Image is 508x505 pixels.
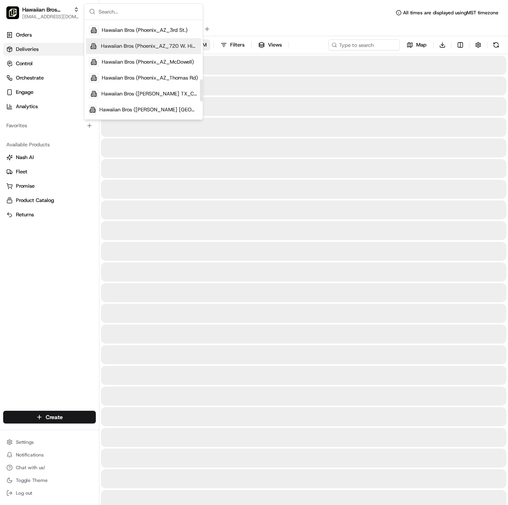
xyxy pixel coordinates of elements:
[16,490,32,496] span: Log out
[491,39,502,50] button: Refresh
[3,138,96,151] div: Available Products
[22,14,79,20] button: [EMAIL_ADDRESS][DOMAIN_NAME]
[67,116,74,122] div: 💻
[56,134,96,141] a: Powered byPylon
[16,103,38,110] span: Analytics
[16,60,33,67] span: Control
[3,488,96,499] button: Log out
[99,4,198,19] input: Search...
[101,90,198,97] span: Hawaiian Bros ([PERSON_NAME] TX_Coit)
[102,27,188,34] span: Hawaiian Bros (Phoenix_AZ_3rd St.)
[230,41,244,49] span: Filters
[16,115,61,123] span: Knowledge Base
[268,41,282,49] span: Views
[3,449,96,460] button: Notifications
[16,31,32,39] span: Orders
[3,411,96,423] button: Create
[16,464,45,471] span: Chat with us!
[16,477,48,484] span: Toggle Theme
[3,180,96,192] button: Promise
[84,20,203,120] div: Suggestions
[403,39,430,50] button: Map
[46,413,63,421] span: Create
[3,437,96,448] button: Settings
[6,197,93,204] a: Product Catalog
[16,89,33,96] span: Engage
[16,183,35,190] span: Promise
[3,100,96,113] a: Analytics
[75,115,128,123] span: API Documentation
[403,10,498,16] span: All times are displayed using MST timezone
[16,46,39,53] span: Deliveries
[8,116,14,122] div: 📗
[22,6,70,14] button: Hawaiian Bros (Phoenix_AZ_720 W. Highland)
[27,76,130,84] div: Start new chat
[27,84,101,90] div: We're available if you need us!
[3,3,82,22] button: Hawaiian Bros (Phoenix_AZ_720 W. Highland)Hawaiian Bros (Phoenix_AZ_720 W. Highland)[EMAIL_ADDRES...
[102,58,194,66] span: Hawaiian Bros (Phoenix_AZ_McDowell)
[21,51,143,60] input: Got a question? Start typing here...
[6,154,93,161] a: Nash AI
[16,211,34,218] span: Returns
[16,154,34,161] span: Nash AI
[3,86,96,99] button: Engage
[101,43,198,50] span: Hawaiian Bros (Phoenix_AZ_720 W. Highland)
[3,151,96,164] button: Nash AI
[217,39,248,50] button: Filters
[3,462,96,473] button: Chat with us!
[3,165,96,178] button: Fleet
[16,439,34,445] span: Settings
[6,183,93,190] a: Promise
[6,168,93,175] a: Fleet
[3,29,96,41] a: Orders
[8,76,22,90] img: 1736555255976-a54dd68f-1ca7-489b-9aae-adbdc363a1c4
[79,135,96,141] span: Pylon
[3,119,96,132] div: Favorites
[102,74,198,82] span: Hawaiian Bros (Phoenix_AZ_Thomas Rd)
[255,39,285,50] button: Views
[6,6,19,19] img: Hawaiian Bros (Phoenix_AZ_720 W. Highland)
[3,208,96,221] button: Returns
[16,452,44,458] span: Notifications
[6,211,93,218] a: Returns
[99,106,198,113] span: Hawaiian Bros ([PERSON_NAME] [GEOGRAPHIC_DATA] [GEOGRAPHIC_DATA])
[135,78,145,88] button: Start new chat
[16,197,54,204] span: Product Catalog
[3,194,96,207] button: Product Catalog
[16,168,27,175] span: Fleet
[5,112,64,126] a: 📗Knowledge Base
[3,72,96,84] button: Orchestrate
[3,43,96,56] a: Deliveries
[416,41,427,49] span: Map
[64,112,131,126] a: 💻API Documentation
[328,39,400,50] input: Type to search
[16,74,44,82] span: Orchestrate
[3,475,96,486] button: Toggle Theme
[8,8,24,24] img: Nash
[8,32,145,45] p: Welcome 👋
[3,57,96,70] button: Control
